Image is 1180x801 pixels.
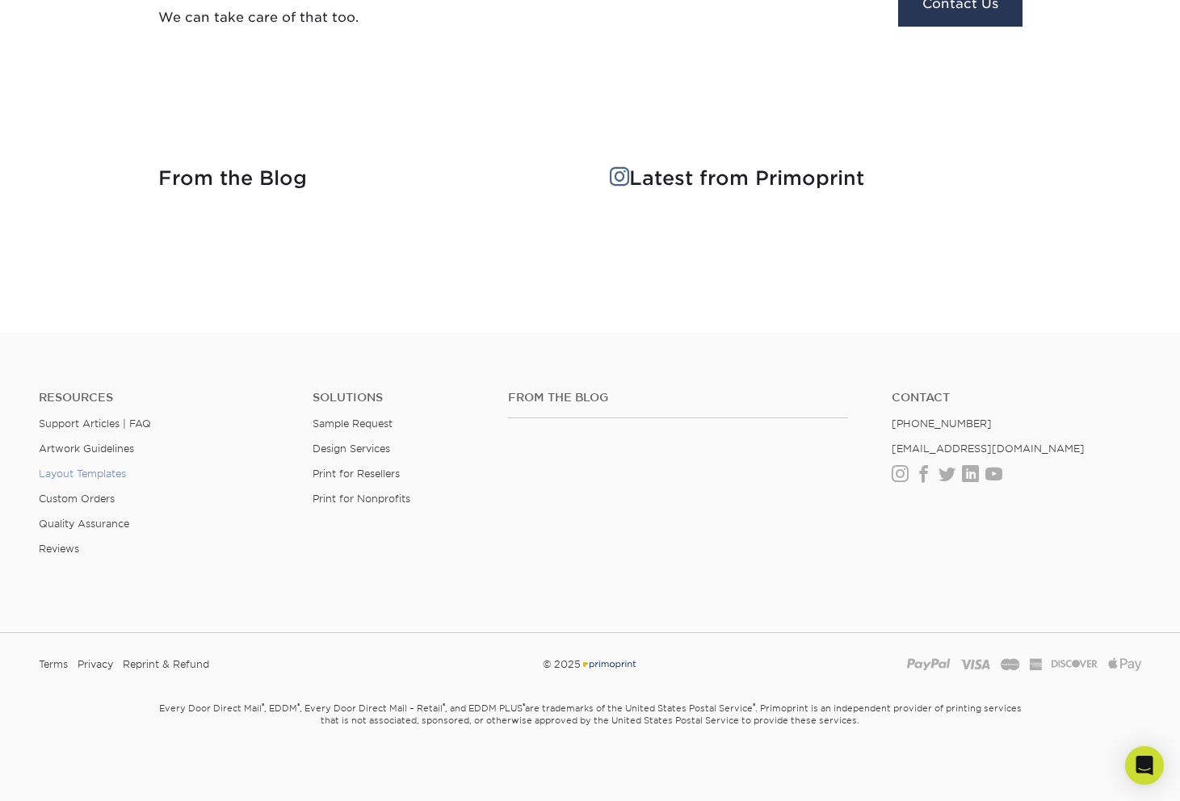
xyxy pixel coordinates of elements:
[313,468,400,480] a: Print for Resellers
[892,417,992,430] a: [PHONE_NUMBER]
[158,167,571,191] h4: From the Blog
[39,518,129,530] a: Quality Assurance
[892,391,1141,405] a: Contact
[581,658,637,670] img: Primoprint
[39,652,68,677] a: Terms
[523,702,525,710] sup: ®
[313,442,390,455] a: Design Services
[610,167,1023,191] h4: Latest from Primoprint
[297,702,300,710] sup: ®
[118,696,1063,767] small: Every Door Direct Mail , EDDM , Every Door Direct Mail – Retail , and EDDM PLUS are trademarks of...
[39,493,115,505] a: Custom Orders
[313,417,393,430] a: Sample Request
[39,417,151,430] a: Support Articles | FAQ
[39,442,134,455] a: Artwork Guidelines
[78,652,113,677] a: Privacy
[39,391,288,405] h4: Resources
[123,652,209,677] a: Reprint & Refund
[313,493,410,505] a: Print for Nonprofits
[1125,746,1164,785] div: Open Intercom Messenger
[508,391,848,405] h4: From the Blog
[313,391,484,405] h4: Solutions
[753,702,755,710] sup: ®
[39,468,126,480] a: Layout Templates
[892,442,1085,455] a: [EMAIL_ADDRESS][DOMAIN_NAME]
[39,543,79,555] a: Reviews
[402,652,778,677] div: © 2025
[443,702,445,710] sup: ®
[262,702,264,710] sup: ®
